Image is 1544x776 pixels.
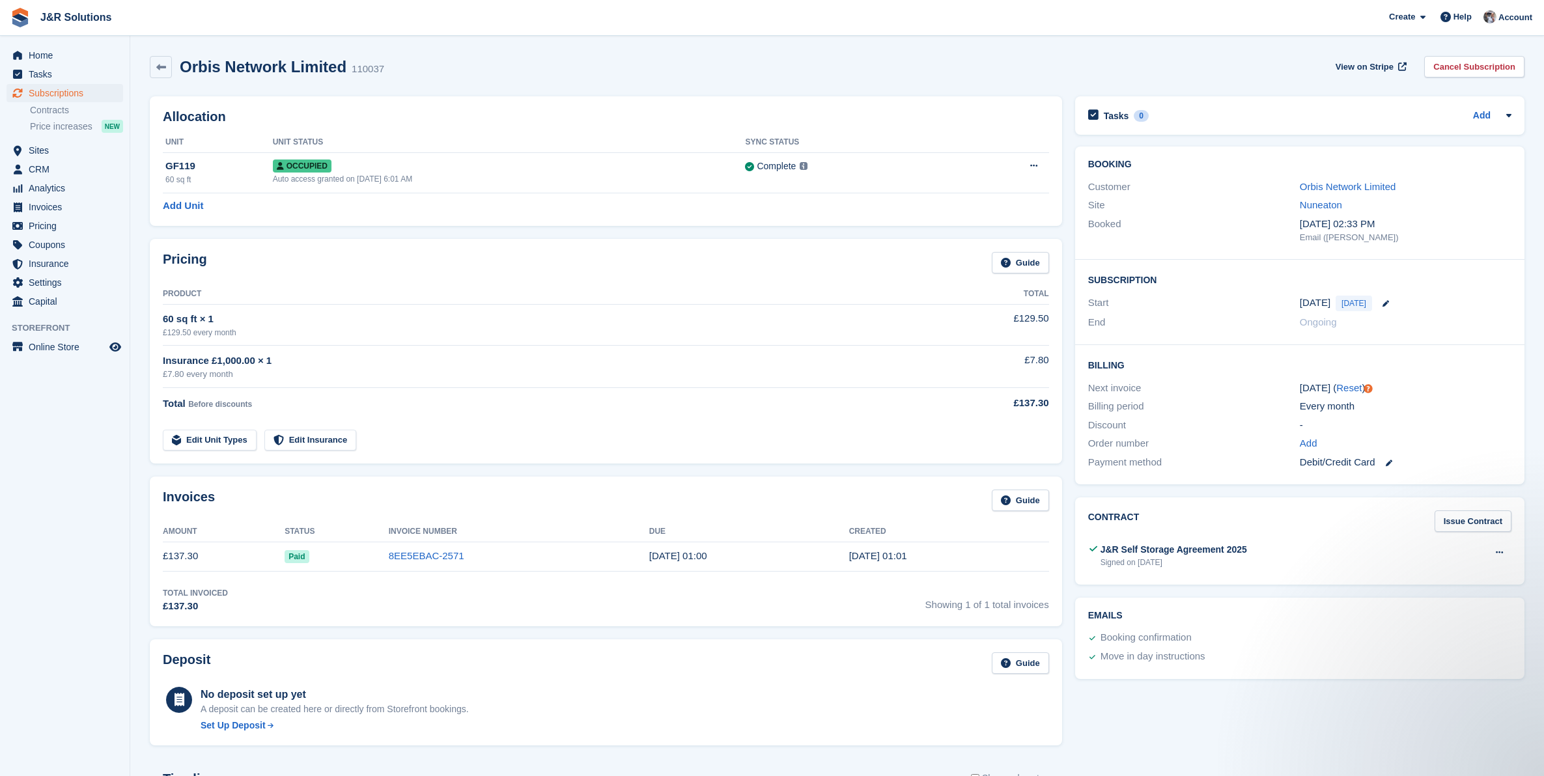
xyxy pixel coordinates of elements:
span: Subscriptions [29,84,107,102]
div: Order number [1088,436,1300,451]
span: View on Stripe [1336,61,1394,74]
div: [DATE] 02:33 PM [1300,217,1511,232]
a: Guide [992,490,1049,511]
a: Add [1473,109,1491,124]
h2: Subscription [1088,273,1511,286]
h2: Contract [1088,510,1140,532]
div: Complete [757,159,796,173]
th: Total [912,284,1049,305]
span: Total [163,398,186,409]
div: Customer [1088,180,1300,195]
div: Set Up Deposit [201,719,266,732]
span: Analytics [29,179,107,197]
th: Product [163,284,912,305]
span: Ongoing [1300,316,1337,327]
a: Reset [1336,382,1362,393]
a: menu [7,160,123,178]
a: Add [1300,436,1317,451]
a: menu [7,46,123,64]
span: Insurance [29,255,107,273]
div: Site [1088,198,1300,213]
h2: Deposit [163,652,210,674]
div: Booked [1088,217,1300,244]
div: End [1088,315,1300,330]
a: Orbis Network Limited [1300,181,1396,192]
img: Steve Revell [1483,10,1496,23]
a: View on Stripe [1330,56,1409,77]
a: menu [7,141,123,159]
div: 110037 [352,62,384,77]
time: 2025-09-26 00:00:00 UTC [649,550,707,561]
td: £7.80 [912,346,1049,388]
a: menu [7,338,123,356]
div: J&R Self Storage Agreement 2025 [1101,543,1247,557]
div: 60 sq ft [165,174,273,186]
a: Edit Unit Types [163,430,257,451]
span: [DATE] [1336,296,1372,311]
span: Online Store [29,338,107,356]
a: Edit Insurance [264,430,357,451]
a: menu [7,236,123,254]
div: 60 sq ft × 1 [163,312,912,327]
a: Issue Contract [1435,510,1511,532]
a: menu [7,255,123,273]
a: Price increases NEW [30,119,123,133]
div: Move in day instructions [1101,649,1205,665]
span: Create [1389,10,1415,23]
h2: Allocation [163,109,1049,124]
div: Tooltip anchor [1362,383,1374,395]
th: Created [849,521,1049,542]
span: Paid [285,550,309,563]
div: Booking confirmation [1101,630,1192,646]
div: Signed on [DATE] [1101,557,1247,568]
div: Total Invoiced [163,587,228,599]
span: Showing 1 of 1 total invoices [925,587,1049,614]
span: Pricing [29,217,107,235]
span: CRM [29,160,107,178]
div: NEW [102,120,123,133]
th: Sync Status [745,132,956,153]
span: Tasks [29,65,107,83]
th: Invoice Number [389,521,649,542]
td: £129.50 [912,304,1049,345]
a: Set Up Deposit [201,719,469,732]
p: A deposit can be created here or directly from Storefront bookings. [201,702,469,716]
div: Next invoice [1088,381,1300,396]
div: 0 [1134,110,1149,122]
div: £137.30 [912,396,1049,411]
time: 2025-09-25 00:01:02 UTC [849,550,907,561]
a: 8EE5EBAC-2571 [389,550,464,561]
span: Capital [29,292,107,311]
a: Cancel Subscription [1424,56,1524,77]
span: Sites [29,141,107,159]
a: menu [7,84,123,102]
div: £137.30 [163,599,228,614]
a: menu [7,179,123,197]
span: Help [1453,10,1472,23]
th: Amount [163,521,285,542]
h2: Booking [1088,159,1511,170]
div: Start [1088,296,1300,311]
span: Occupied [273,159,331,173]
span: Account [1498,11,1532,24]
span: Home [29,46,107,64]
td: £137.30 [163,542,285,571]
div: Discount [1088,418,1300,433]
div: Billing period [1088,399,1300,414]
a: Guide [992,252,1049,273]
div: £129.50 every month [163,327,912,339]
th: Status [285,521,389,542]
a: menu [7,198,123,216]
a: Contracts [30,104,123,117]
span: Before discounts [188,400,252,409]
div: GF119 [165,159,273,174]
th: Due [649,521,849,542]
img: stora-icon-8386f47178a22dfd0bd8f6a31ec36ba5ce8667c1dd55bd0f319d3a0aa187defe.svg [10,8,30,27]
div: Auto access granted on [DATE] 6:01 AM [273,173,746,185]
span: Coupons [29,236,107,254]
div: £7.80 every month [163,368,912,381]
span: Invoices [29,198,107,216]
div: [DATE] ( ) [1300,381,1511,396]
div: - [1300,418,1511,433]
h2: Pricing [163,252,207,273]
